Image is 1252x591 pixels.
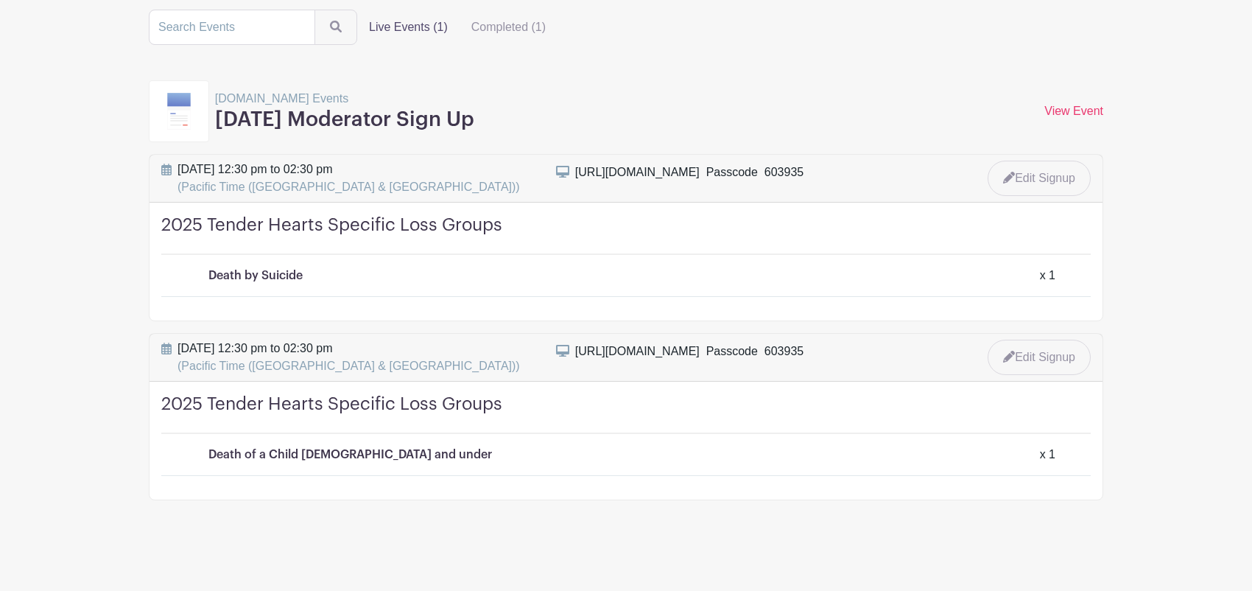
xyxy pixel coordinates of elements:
[177,360,520,372] span: (Pacific Time ([GEOGRAPHIC_DATA] & [GEOGRAPHIC_DATA]))
[177,181,520,193] span: (Pacific Time ([GEOGRAPHIC_DATA] & [GEOGRAPHIC_DATA]))
[167,93,191,130] img: template8-d2dae5b8de0da6f0ac87aa49e69f22b9ae199b7e7a6af266910991586ce3ec38.svg
[161,394,1091,434] h4: 2025 Tender Hearts Specific Loss Groups
[177,161,520,196] span: [DATE] 12:30 pm to 02:30 pm
[177,340,520,375] span: [DATE] 12:30 pm to 02:30 pm
[988,340,1091,375] a: Edit Signup
[357,13,460,42] label: Live Events (1)
[988,161,1091,196] a: Edit Signup
[161,214,1091,255] h4: 2025 Tender Hearts Specific Loss Groups
[1044,105,1103,117] a: View Event
[575,164,803,181] div: [URL][DOMAIN_NAME] Passcode 603935
[208,446,492,464] p: Death of a Child [DEMOGRAPHIC_DATA] and under
[215,90,474,108] p: [DOMAIN_NAME] Events
[460,13,558,42] label: Completed (1)
[357,13,558,42] div: filters
[1040,446,1055,464] div: x 1
[149,10,315,45] input: Search Events
[1040,267,1055,284] div: x 1
[575,343,803,360] div: [URL][DOMAIN_NAME] Passcode 603935
[208,267,303,284] p: Death by Suicide
[215,108,474,133] h3: [DATE] Moderator Sign Up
